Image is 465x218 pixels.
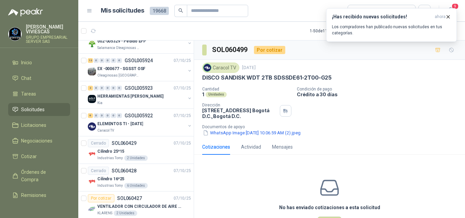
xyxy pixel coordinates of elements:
a: Remisiones [8,189,70,202]
a: CerradoSOL06042907/10/25 Company LogoCilindro 25*15Industrias Tomy2 Unidades [78,136,194,164]
p: Cilindro 16*25 [97,176,124,182]
img: Company Logo [88,150,96,158]
span: 19668 [150,7,169,15]
button: ¡Has recibido nuevas solicitudes!ahora Los compradores han publicado nuevas solicitudes en tus ca... [326,8,457,42]
p: VENTILADOR CON CIRCULADOR DE AIRE MULTIPROPOSITO XPOWER DE 14" [97,203,182,210]
div: Actividad [241,143,261,151]
p: 07/10/25 [174,57,191,64]
a: Licitaciones [8,119,70,132]
span: Remisiones [21,191,46,199]
div: 0 [99,86,105,90]
img: Company Logo [9,28,21,40]
h3: SOL060499 [212,45,248,55]
button: 9 [445,5,457,17]
p: GSOL005924 [125,58,153,63]
p: [PERSON_NAME] VIVIESCAS [26,24,70,34]
div: Unidades [206,92,227,97]
img: Company Logo [88,122,96,131]
div: Todas [352,7,366,15]
p: Kia [97,100,102,106]
p: SOL060429 [112,141,137,146]
img: Company Logo [204,64,211,71]
span: Negociaciones [21,137,52,145]
span: Solicitudes [21,106,45,113]
p: KLARENS [97,211,112,216]
img: Company Logo [88,205,96,213]
div: 2 [88,86,93,90]
a: Tareas [8,87,70,100]
p: 07/10/25 [174,195,191,202]
span: 9 [451,3,459,10]
p: Dirección [202,103,277,107]
div: 2 Unidades [124,155,148,161]
div: 0 [111,113,116,118]
a: Cotizar [8,150,70,163]
h3: ¡Has recibido nuevas solicitudes! [332,14,432,20]
div: 2 Unidades [114,211,137,216]
div: Por cotizar [88,194,114,202]
a: 13 0 0 0 0 0 GSOL00592407/10/25 Company LogoEX -000677 - SGSST OSFOleaginosas [GEOGRAPHIC_DATA][P... [88,56,192,78]
p: 07/10/25 [174,113,191,119]
p: GSOL005923 [125,86,153,90]
div: 1 - 50 de 11727 [310,26,356,36]
p: SOL060427 [117,196,142,201]
a: Inicio [8,56,70,69]
p: SOL060428 [112,168,137,173]
p: Crédito a 30 días [297,91,462,97]
p: HERRAMIENTAS [PERSON_NAME] [97,93,163,100]
p: Condición de pago [297,87,462,91]
p: [DATE] [242,65,256,71]
img: Company Logo [88,40,96,48]
p: Cilindro 25*15 [97,148,124,155]
p: Cantidad [202,87,291,91]
p: Los compradores han publicado nuevas solicitudes en tus categorías. [332,24,451,36]
p: ELEMENTOS TI - [DATE] [97,121,143,127]
p: 002-005329 - Pedido EPP [97,38,146,45]
a: Órdenes de Compra [8,166,70,186]
div: 0 [117,86,122,90]
img: Company Logo [88,95,96,103]
p: 1 [202,91,204,97]
p: Caracol TV [97,128,114,133]
p: 07/10/25 [174,85,191,91]
div: 0 [99,58,105,63]
span: Inicio [21,59,32,66]
a: Solicitudes [8,103,70,116]
div: 0 [111,86,116,90]
a: Chat [8,72,70,85]
span: search [178,8,183,13]
div: 0 [105,113,110,118]
p: GRUPO EMPRESARIAL SERVER SAS [26,35,70,44]
div: Mensajes [272,143,293,151]
a: 6 0 0 0 0 0 GSOL00592207/10/25 Company LogoELEMENTOS TI - [DATE]Caracol TV [88,112,192,133]
div: 0 [99,113,105,118]
div: 0 [111,58,116,63]
p: 07/10/25 [174,140,191,147]
div: Caracol TV [202,63,239,73]
div: 0 [94,113,99,118]
span: Licitaciones [21,121,46,129]
div: 0 [105,86,110,90]
p: DISCO SANDISK WDT 2TB SDSSDE61-2T00-G25 [202,74,332,81]
div: 0 [117,58,122,63]
h3: No has enviado cotizaciones a esta solicitud [279,204,380,211]
img: Company Logo [88,178,96,186]
p: EX -000677 - SGSST OSF [97,66,145,72]
a: Negociaciones [8,134,70,147]
div: Cerrado [88,139,109,147]
span: ahora [435,14,446,20]
div: 0 [105,58,110,63]
div: 0 [117,113,122,118]
button: WhatsApp Image [DATE] 10.06.59 AM (2).jpeg [202,129,301,136]
p: [STREET_ADDRESS] Bogotá D.C. , Bogotá D.C. [202,107,277,119]
div: 6 Unidades [124,183,148,188]
p: 07/10/25 [174,168,191,174]
p: Industrias Tomy [97,183,123,188]
div: Por cotizar [254,46,285,54]
div: Cerrado [88,167,109,175]
span: Tareas [21,90,36,98]
span: Órdenes de Compra [21,168,64,183]
h1: Mis solicitudes [101,6,144,16]
div: Cotizaciones [202,143,230,151]
p: Documentos de apoyo [202,124,462,129]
